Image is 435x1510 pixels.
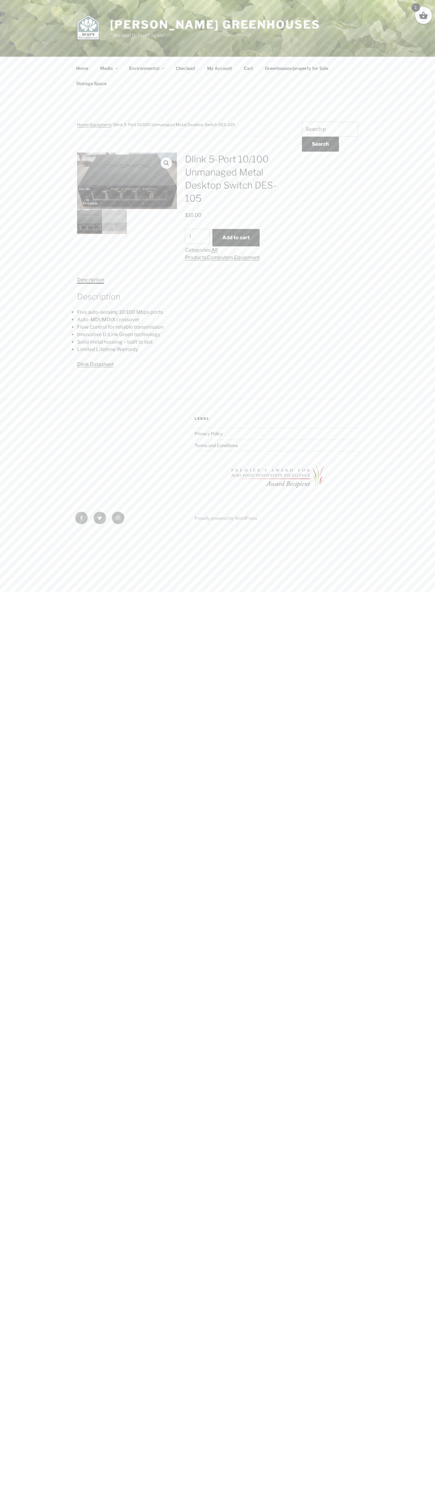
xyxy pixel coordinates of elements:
[77,309,280,316] li: Five auto-sensing 10/100 Mbps ports
[202,61,238,76] a: My Account
[411,3,420,12] span: 1
[71,61,364,91] nav: Top Menu
[170,61,201,76] a: Checkout
[90,122,111,127] a: Equipment
[71,61,94,76] a: Home
[77,122,89,127] a: Home
[302,122,358,137] input: Search products…
[77,316,280,323] li: Auto-MDI/MDIX crossover
[102,209,127,234] img: Dlink 5-Port 10/100 Unmanaged Metal Desktop Switch DES-105 - Image 2
[185,153,285,205] h1: Dlink 5-Port 10/100 Unmanaged Metal Desktop Switch DES-105
[77,331,280,338] li: Innovative D-Link Green technology
[71,76,112,91] a: Storage Space
[185,212,201,218] bdi: 10.00
[238,61,259,76] a: Cart
[195,416,360,421] h2: Legal
[75,512,178,527] nav: Footer Social Links Menu
[77,122,285,136] nav: Breadcrumb
[302,137,339,152] button: Search
[77,323,280,331] li: Flow Control for reliable transmission
[110,32,320,39] p: "We deal to meet again"
[77,346,280,353] li: Limited Lifetime Warranty
[77,338,280,346] li: Solid metal housing – built to last
[77,291,285,302] h2: Description
[124,61,169,76] a: Environmental
[212,229,260,246] button: Add to cart
[95,61,123,76] a: Media
[234,254,260,260] a: Equipment
[260,61,334,76] a: Greenhouses/property for Sale
[77,209,102,234] img: Dlink 5-Port 10/100 Unmanaged Metal Desktop Switch DES-105
[75,408,360,512] aside: Footer
[207,254,233,260] a: Computers
[161,158,172,169] a: View full-screen image gallery
[195,515,257,521] a: Proudly powered by WordPress
[195,443,238,448] a: Terms and Conditions
[110,18,320,31] a: [PERSON_NAME] Greenhouses
[302,122,358,173] aside: Blog Sidebar
[185,247,260,260] span: Categories: , ,
[195,431,223,436] a: Privacy Policy
[77,361,114,367] a: Dlink Datasheet
[195,428,360,451] nav: Legal
[185,212,188,218] span: $
[185,229,210,244] input: Product quantity
[77,15,99,40] img: Burt's Greenhouses
[77,277,104,283] a: Description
